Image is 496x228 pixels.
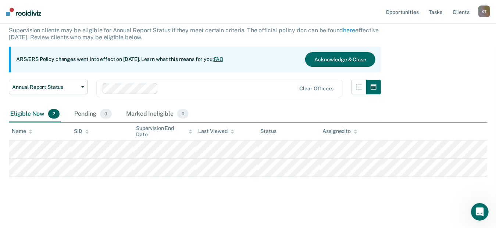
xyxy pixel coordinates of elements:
[125,106,190,122] div: Marked Ineligible0
[305,52,375,67] button: Acknowledge & Close
[300,86,333,92] div: Clear officers
[12,128,32,134] div: Name
[16,56,224,63] p: ARS/ERS Policy changes went into effect on [DATE]. Learn what this means for you:
[12,84,78,90] span: Annual Report Status
[343,27,355,34] a: here
[9,80,88,94] button: Annual Report Status
[73,106,113,122] div: Pending0
[323,128,357,134] div: Assigned to
[48,109,60,119] span: 2
[260,128,276,134] div: Status
[214,56,224,62] a: FAQ
[6,8,41,16] img: Recidiviz
[198,128,234,134] div: Last Viewed
[100,109,111,119] span: 0
[9,27,379,41] p: Supervision clients may be eligible for Annual Report Status if they meet certain criteria. The o...
[478,6,490,17] button: KT
[136,125,192,138] div: Supervision End Date
[74,128,89,134] div: SID
[478,6,490,17] div: K T
[471,203,489,221] iframe: Intercom live chat
[9,106,61,122] div: Eligible Now2
[177,109,189,119] span: 0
